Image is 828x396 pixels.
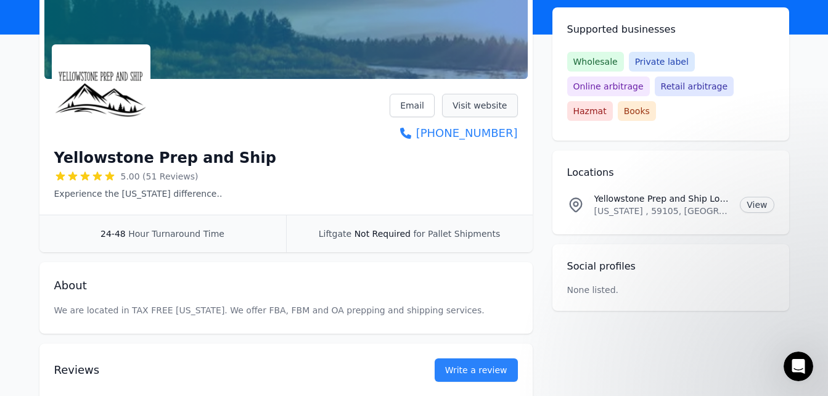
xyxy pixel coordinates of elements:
h2: Supported businesses [567,22,774,37]
p: Experience the [US_STATE] difference.. [54,188,276,200]
span: Hour Turnaround Time [128,229,224,239]
a: Visit website [442,94,518,117]
h2: About [54,277,518,294]
p: [US_STATE] , 59105, [GEOGRAPHIC_DATA] [594,205,731,217]
span: Wholesale [567,52,624,72]
a: Email [390,94,435,117]
p: Yellowstone Prep and Ship Location [594,192,731,205]
h2: Reviews [54,361,395,379]
span: Online arbitrage [567,76,650,96]
h2: Social profiles [567,259,774,274]
span: Private label [629,52,695,72]
span: Books [618,101,656,121]
span: 24-48 [100,229,126,239]
span: 5.00 (51 Reviews) [121,170,199,183]
span: for Pallet Shipments [413,229,500,239]
span: Liftgate [319,229,351,239]
span: Hazmat [567,101,613,121]
a: View [740,197,774,213]
a: [PHONE_NUMBER] [390,125,517,142]
h2: Locations [567,165,774,180]
span: Retail arbitrage [655,76,734,96]
span: Not Required [355,229,411,239]
a: Write a review [435,358,518,382]
p: We are located in TAX FREE [US_STATE]. We offer FBA, FBM and OA prepping and shipping services. [54,304,518,316]
p: None listed. [567,284,619,296]
h1: Yellowstone Prep and Ship [54,148,276,168]
iframe: Intercom live chat [784,352,813,381]
img: Yellowstone Prep and Ship [54,47,148,141]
